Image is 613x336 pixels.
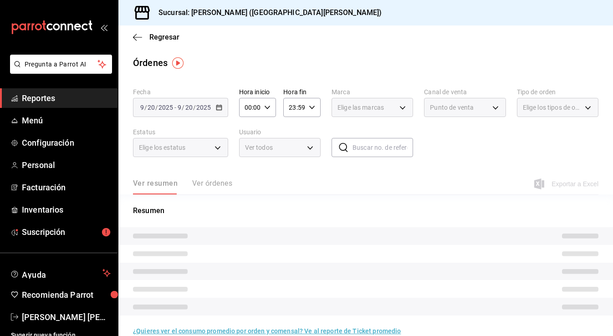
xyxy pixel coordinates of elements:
span: Ayuda [22,268,99,279]
span: Regresar [149,33,179,41]
div: Órdenes [133,56,168,70]
input: Buscar no. de referencia [352,138,413,157]
span: / [182,104,184,111]
span: Recomienda Parrot [22,289,111,301]
a: ¿Quieres ver el consumo promedio por orden y comensal? Ve al reporte de Ticket promedio [133,327,401,335]
span: Inventarios [22,204,111,216]
span: [PERSON_NAME] [PERSON_NAME] [22,311,111,323]
label: Hora inicio [239,89,276,95]
span: Elige los tipos de orden [523,103,582,112]
span: Ver todos [245,143,304,153]
img: Tooltip marker [172,57,184,69]
input: ---- [158,104,174,111]
span: / [144,104,147,111]
input: -- [185,104,193,111]
a: Pregunta a Parrot AI [6,66,112,76]
span: Facturación [22,181,111,193]
input: -- [140,104,144,111]
span: Suscripción [22,226,111,238]
button: Regresar [133,33,179,41]
label: Estatus [133,129,228,135]
p: Resumen [133,205,598,216]
button: Pregunta a Parrot AI [10,55,112,74]
span: Elige las marcas [337,103,384,112]
label: Tipo de orden [517,89,598,95]
div: navigation tabs [133,179,232,194]
span: Reportes [22,92,111,104]
label: Marca [332,89,413,95]
span: - [174,104,176,111]
span: / [155,104,158,111]
label: Usuario [239,129,321,135]
label: Hora fin [283,89,321,95]
label: Fecha [133,89,228,95]
span: Elige los estatus [139,143,185,152]
span: Personal [22,159,111,171]
button: open_drawer_menu [100,24,107,31]
input: -- [147,104,155,111]
span: Pregunta a Parrot AI [25,60,98,69]
span: Menú [22,114,111,127]
h3: Sucursal: [PERSON_NAME] ([GEOGRAPHIC_DATA][PERSON_NAME]) [151,7,382,18]
input: ---- [196,104,211,111]
label: Canal de venta [424,89,506,95]
span: Punto de venta [430,103,474,112]
span: / [193,104,196,111]
input: -- [177,104,182,111]
span: Configuración [22,137,111,149]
